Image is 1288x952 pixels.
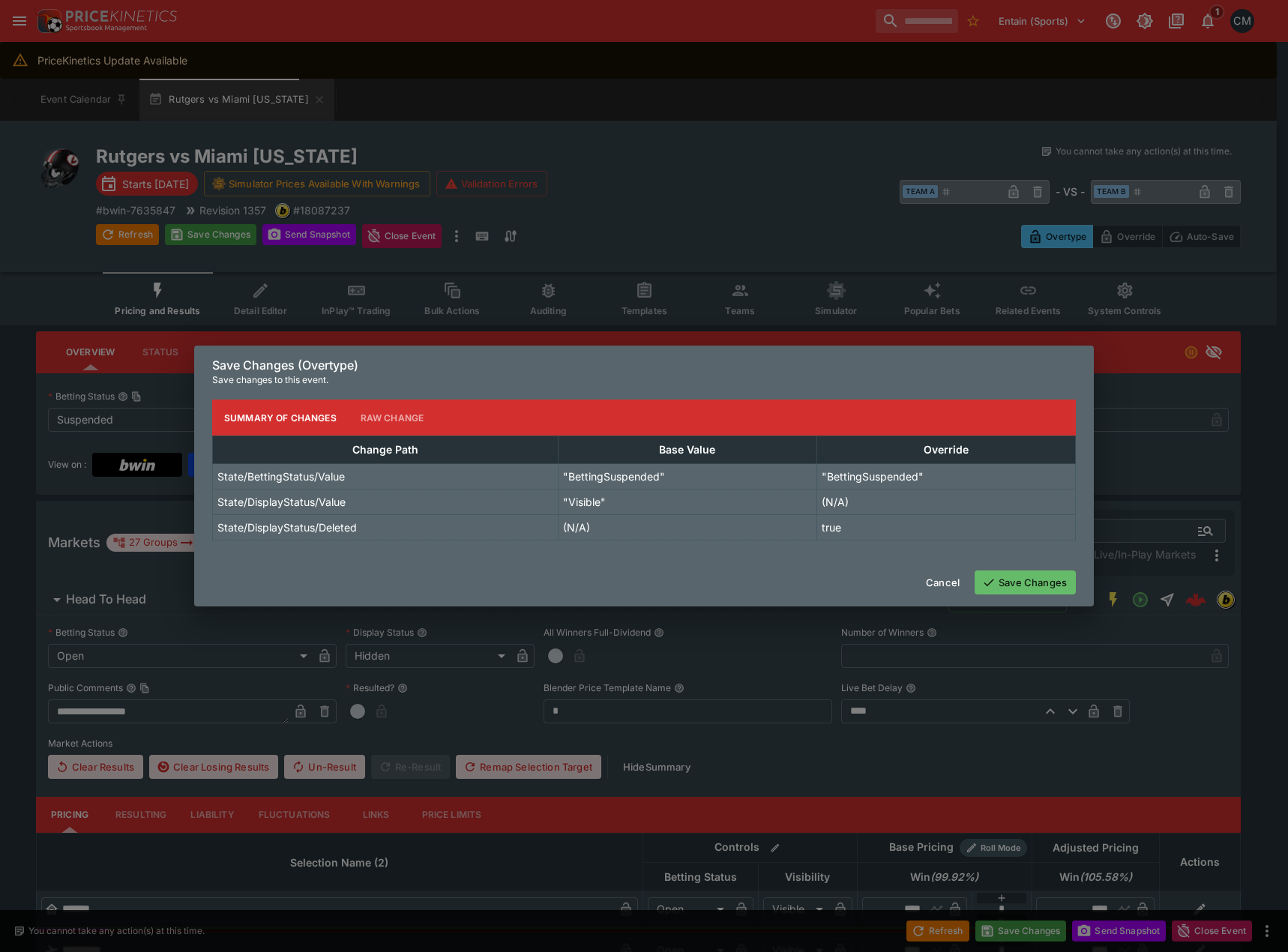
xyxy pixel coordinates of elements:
[212,358,1076,373] h6: Save Changes (Overtype)
[213,436,559,464] th: Change Path
[558,436,816,464] th: Base Value
[816,489,1075,515] td: (N/A)
[217,519,357,535] p: State/DisplayStatus/Deleted
[816,436,1075,464] th: Override
[212,400,349,436] button: Summary of Changes
[816,464,1075,489] td: "BettingSuspended"
[917,570,969,594] button: Cancel
[212,373,1076,388] p: Save changes to this event.
[816,515,1075,540] td: true
[558,515,816,540] td: (N/A)
[217,494,346,510] p: State/DisplayStatus/Value
[975,570,1076,594] button: Save Changes
[349,400,436,436] button: Raw Change
[558,489,816,515] td: "Visible"
[217,469,345,484] p: State/BettingStatus/Value
[558,464,816,489] td: "BettingSuspended"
